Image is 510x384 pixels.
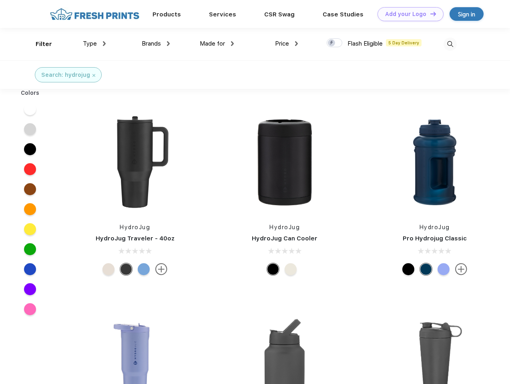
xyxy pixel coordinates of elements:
span: 5 Day Delivery [386,39,422,46]
a: HydroJug Traveler - 40oz [96,235,175,242]
a: HydroJug [120,224,150,230]
img: dropdown.png [295,41,298,46]
div: Black [402,263,414,275]
span: Price [275,40,289,47]
img: more.svg [455,263,467,275]
img: func=resize&h=266 [82,109,188,215]
img: func=resize&h=266 [231,109,338,215]
img: func=resize&h=266 [381,109,488,215]
a: HydroJug [269,224,300,230]
div: Riptide [138,263,150,275]
span: Flash Eligible [347,40,383,47]
div: Colors [15,89,46,97]
div: Hyper Blue [438,263,450,275]
div: Navy [420,263,432,275]
div: Search: hydrojug [41,71,90,79]
a: Products [153,11,181,18]
span: Brands [142,40,161,47]
div: Black [267,263,279,275]
span: Made for [200,40,225,47]
img: more.svg [155,263,167,275]
div: Black [120,263,132,275]
a: Pro Hydrojug Classic [403,235,467,242]
img: dropdown.png [167,41,170,46]
img: desktop_search.svg [444,38,457,51]
img: DT [430,12,436,16]
img: dropdown.png [231,41,234,46]
a: HydroJug [420,224,450,230]
div: Filter [36,40,52,49]
div: Sign in [458,10,475,19]
a: Sign in [450,7,484,21]
img: filter_cancel.svg [92,74,95,77]
img: fo%20logo%202.webp [48,7,142,21]
div: Add your Logo [385,11,426,18]
img: dropdown.png [103,41,106,46]
div: Cream [102,263,114,275]
a: HydroJug Can Cooler [252,235,317,242]
span: Type [83,40,97,47]
div: Cream [285,263,297,275]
